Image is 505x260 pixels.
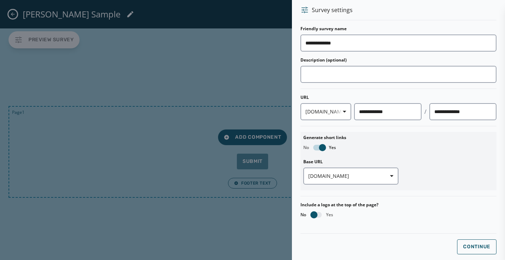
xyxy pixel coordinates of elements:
input: Client slug [354,103,422,120]
div: / [424,107,427,116]
button: Continue [457,239,496,254]
input: Survey slug [429,103,497,120]
label: Generate short links [303,135,494,140]
body: Rich Text Area [6,6,232,14]
span: [DOMAIN_NAME] [308,173,393,180]
span: Yes [326,212,333,218]
span: Continue [463,244,490,250]
label: Base URL [303,159,398,165]
label: Include a logo at the top of the page? [300,202,496,208]
label: Friendly survey name [300,26,347,32]
span: Yes [329,145,336,150]
span: No [300,212,306,218]
button: [DOMAIN_NAME] [303,168,398,185]
div: URL [300,95,496,100]
button: [DOMAIN_NAME] [300,103,351,120]
span: No [303,145,309,150]
span: [DOMAIN_NAME] [305,108,346,115]
span: Survey settings [312,6,353,14]
label: Description (optional) [300,57,347,63]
